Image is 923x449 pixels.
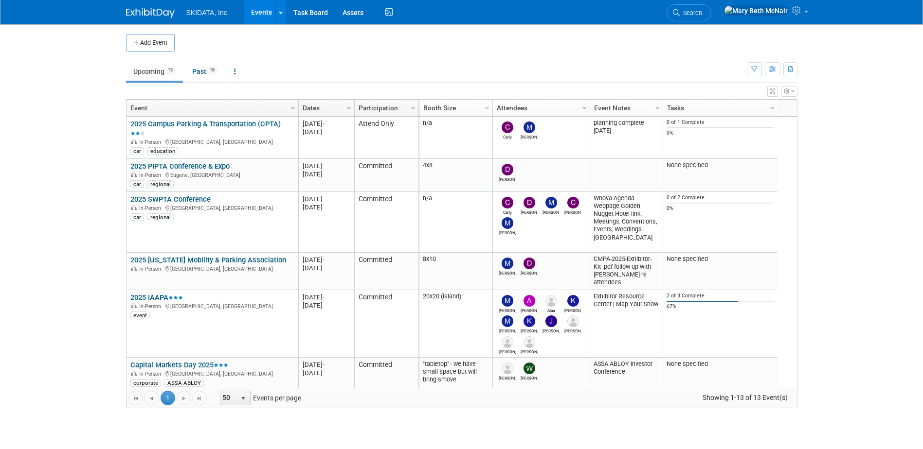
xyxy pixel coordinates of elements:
a: Go to the next page [177,391,191,405]
span: select [239,395,247,402]
a: Column Settings [344,100,354,114]
a: Column Settings [767,100,778,114]
div: Kim Masoner [521,327,538,333]
span: Go to the previous page [147,395,155,402]
a: Past18 [185,62,225,81]
span: Events per page [207,391,311,405]
img: In-Person Event [131,205,137,210]
div: 2 of 3 Complete [667,293,774,299]
a: Column Settings [482,100,492,114]
div: Cesare Paciello [499,348,516,354]
div: regional [147,213,174,221]
div: Federico Forlai [521,348,538,354]
img: Mary Beth McNair [724,5,788,16]
td: Committed [354,253,418,290]
span: In-Person [139,172,164,178]
img: Malloy Pohrer [502,315,513,327]
div: [DATE] [303,120,350,128]
div: Wesley Martin [521,374,538,380]
img: In-Person Event [131,303,137,308]
div: Malloy Pohrer [543,208,560,215]
div: John Keefe [543,327,560,333]
span: - [323,361,325,368]
img: Andy Shenberger [524,295,535,307]
span: In-Person [139,303,164,310]
img: In-Person Event [131,172,137,177]
div: 0 of 1 Complete [667,119,774,126]
a: Event [130,100,292,116]
img: Damon Kessler [524,197,535,208]
td: n/a [419,117,492,159]
div: education [147,147,178,155]
div: event [130,311,150,319]
div: corporate [130,379,161,387]
span: SKIDATA, Inc. [186,9,229,17]
img: Michael Ball [502,217,513,229]
span: - [323,162,325,170]
div: [DATE] [303,128,350,136]
img: John Keefe [545,315,557,327]
div: [GEOGRAPHIC_DATA], [GEOGRAPHIC_DATA] [130,302,294,310]
div: 0% [667,130,774,137]
div: Keith Lynch [564,307,581,313]
div: [DATE] [303,301,350,310]
img: Malloy Pohrer [524,121,535,133]
div: Andy Shenberger [521,307,538,313]
div: car [130,213,144,221]
div: [DATE] [303,264,350,272]
a: Go to the previous page [144,391,159,405]
div: Carly Jansen [499,208,516,215]
img: Dave Luken [502,363,513,374]
span: Search [680,9,702,17]
a: Tasks [667,100,771,116]
div: [DATE] [303,170,350,178]
span: In-Person [139,266,164,272]
div: regional [147,180,174,188]
img: Carly Jansen [502,121,513,133]
div: Carly Jansen [499,133,516,139]
div: [GEOGRAPHIC_DATA], [GEOGRAPHIC_DATA] [130,369,294,378]
img: Alaa Abdallaoui [545,295,557,307]
div: [DATE] [303,195,350,203]
div: car [130,147,144,155]
a: Attendees [497,100,583,116]
a: 2025 PIPTA Conference & Expo [130,162,230,171]
a: Column Settings [652,100,663,114]
td: n/a [419,192,492,253]
a: Column Settings [579,100,590,114]
span: Go to the last page [196,395,203,402]
a: 2025 IAAPA [130,293,183,302]
td: 8x10 [419,253,492,290]
img: Wesley Martin [524,363,535,374]
img: Keith Lynch [567,295,579,307]
span: 13 [165,67,176,74]
td: "tabletop" - we have small space but will bring smove [419,358,492,391]
div: Damon Kessler [521,208,538,215]
span: Column Settings [345,104,353,112]
a: Dates [303,100,348,116]
a: Search [667,4,711,21]
div: [DATE] [303,293,350,301]
td: Committed [354,192,418,253]
td: planning complete [DATE] [590,117,663,159]
img: In-Person Event [131,139,137,144]
div: ASSA ABLOY [164,379,204,387]
div: None specified [667,161,774,169]
img: ExhibitDay [126,8,175,18]
div: [DATE] [303,361,350,369]
img: In-Person Event [131,266,137,271]
div: Michael Ball [499,307,516,313]
div: None specified [667,360,774,368]
div: Malloy Pohrer [499,269,516,276]
span: Go to the first page [132,395,140,402]
div: Alaa Abdallaoui [543,307,560,313]
button: Add Event [126,34,175,52]
span: Column Settings [289,104,297,112]
span: - [323,120,325,127]
a: 2025 [US_STATE] Mobility & Parking Association [130,256,286,264]
span: In-Person [139,205,164,211]
a: Column Settings [288,100,298,114]
div: Damon Kessler [499,175,516,182]
img: Damon Kessler [524,258,535,269]
a: Booth Size [423,100,486,116]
